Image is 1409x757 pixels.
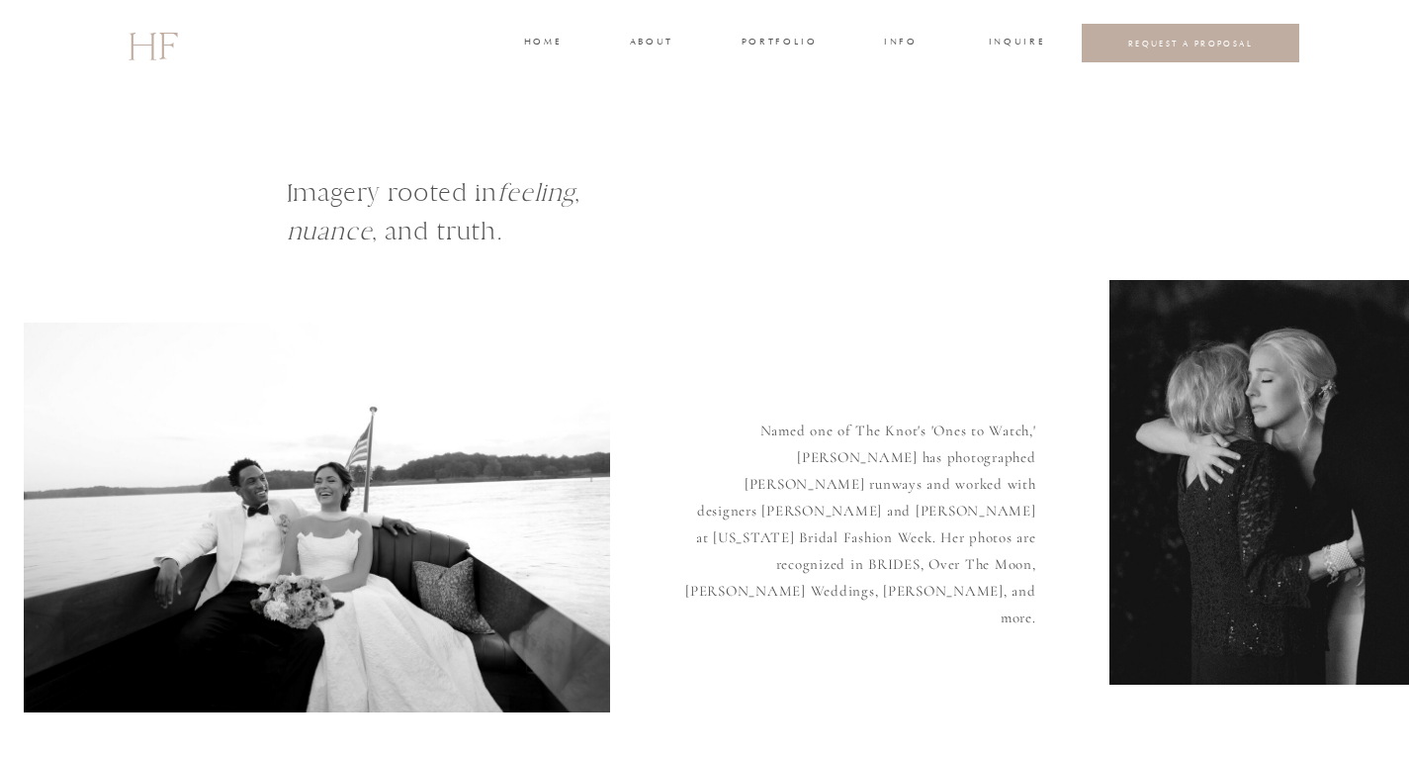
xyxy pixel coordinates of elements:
i: nuance [287,216,373,246]
a: about [630,35,671,52]
i: feeling [497,177,575,208]
h1: Imagery rooted in , , and truth. [287,173,821,291]
a: portfolio [742,35,816,52]
a: REQUEST A PROPOSAL [1098,38,1284,48]
a: HF [128,15,177,72]
a: INQUIRE [989,35,1042,52]
p: Named one of The Knot's 'Ones to Watch,' [PERSON_NAME] has photographed [PERSON_NAME] runways and... [684,418,1036,621]
a: home [524,35,561,52]
p: [PERSON_NAME] is a Destination Fine Art Film Wedding Photographer based in the Southeast, serving... [174,101,1237,161]
a: INFO [883,35,920,52]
